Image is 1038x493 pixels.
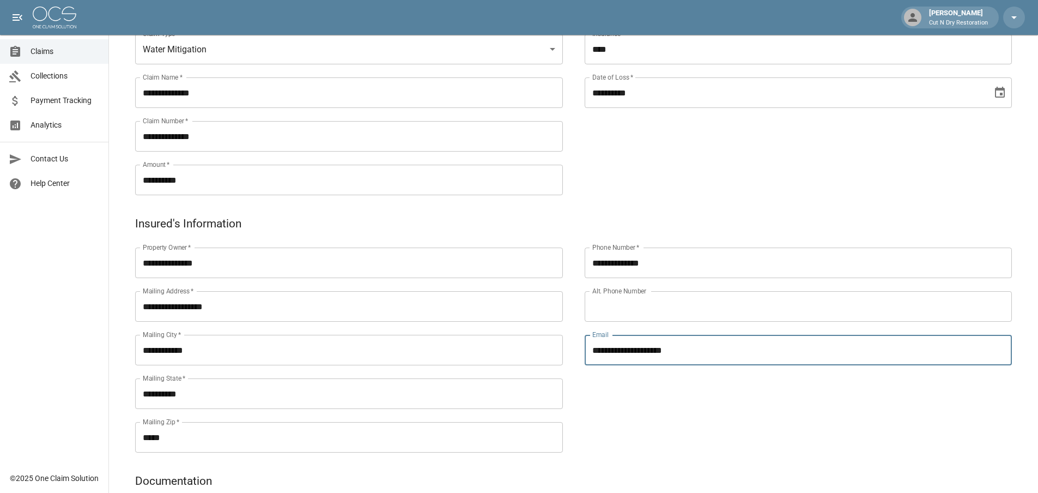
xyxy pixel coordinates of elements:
label: Amount [143,160,170,169]
label: Mailing Zip [143,417,180,426]
span: Analytics [31,119,100,131]
button: Choose date, selected date is Sep 13, 2025 [989,82,1011,104]
p: Cut N Dry Restoration [929,19,988,28]
label: Mailing City [143,330,181,339]
span: Claims [31,46,100,57]
span: Contact Us [31,153,100,165]
label: Email [592,330,609,339]
label: Mailing State [143,374,185,383]
label: Date of Loss [592,73,633,82]
span: Collections [31,70,100,82]
label: Property Owner [143,243,191,252]
img: ocs-logo-white-transparent.png [33,7,76,28]
label: Claim Number [143,116,188,125]
span: Help Center [31,178,100,189]
div: [PERSON_NAME] [925,8,992,27]
span: Payment Tracking [31,95,100,106]
label: Mailing Address [143,286,193,296]
div: Water Mitigation [135,34,563,64]
label: Phone Number [592,243,639,252]
label: Claim Name [143,73,183,82]
div: © 2025 One Claim Solution [10,473,99,484]
button: open drawer [7,7,28,28]
label: Alt. Phone Number [592,286,646,296]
